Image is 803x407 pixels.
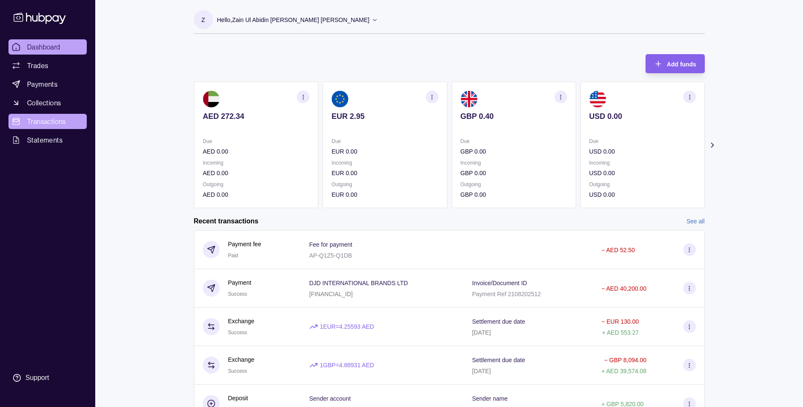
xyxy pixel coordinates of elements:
p: EUR 2.95 [331,112,438,121]
p: EUR 0.00 [331,168,438,178]
p: Incoming [589,158,695,168]
p: Due [460,137,567,146]
button: Add funds [646,54,704,73]
p: USD 0.00 [589,112,695,121]
a: Trades [8,58,87,73]
p: − AED 52.50 [602,247,635,253]
p: − EUR 130.00 [602,318,639,325]
p: Incoming [203,158,309,168]
img: eu [331,91,348,107]
span: Trades [27,60,48,71]
p: [DATE] [472,368,491,374]
p: − AED 40,200.00 [602,285,646,292]
p: + AED 553.27 [602,329,639,336]
p: Sender account [309,395,351,402]
span: Collections [27,98,61,108]
p: Payment [228,278,251,287]
p: USD 0.00 [589,168,695,178]
span: Transactions [27,116,66,126]
p: AED 0.00 [203,147,309,156]
p: Fee for payment [309,241,353,248]
span: Success [228,291,247,297]
span: Paid [228,253,238,258]
a: Support [8,369,87,387]
p: Due [589,137,695,146]
p: EUR 0.00 [331,147,438,156]
a: Payments [8,77,87,92]
p: Outgoing [331,180,438,189]
p: Sender name [472,395,508,402]
p: GBP 0.00 [460,168,567,178]
p: Settlement due date [472,318,525,325]
span: Success [228,368,247,374]
p: GBP 0.00 [460,147,567,156]
span: Payments [27,79,58,89]
p: Invoice/Document ID [472,280,527,286]
p: Due [203,137,309,146]
img: us [589,91,606,107]
p: USD 0.00 [589,147,695,156]
p: USD 0.00 [589,190,695,199]
div: Support [25,373,49,382]
p: Exchange [228,355,254,364]
p: Exchange [228,316,254,326]
img: ae [203,91,220,107]
span: Statements [27,135,63,145]
p: AED 0.00 [203,168,309,178]
p: + AED 39,574.08 [602,368,646,374]
p: Hello, Zain Ul Abidin [PERSON_NAME] [PERSON_NAME] [217,15,370,25]
p: Deposit [228,393,248,403]
p: 1 GBP = 4.88931 AED [320,360,374,370]
p: DJD INTERNATIONAL BRANDS LTD [309,280,408,286]
p: Outgoing [460,180,567,189]
p: Outgoing [203,180,309,189]
p: Payment Ref 2108202512 [472,291,541,297]
p: Incoming [331,158,438,168]
span: Success [228,330,247,335]
p: Z [201,15,205,25]
p: Due [331,137,438,146]
a: Collections [8,95,87,110]
p: AED 0.00 [203,190,309,199]
p: Payment fee [228,239,262,249]
a: Dashboard [8,39,87,55]
p: GBP 0.40 [460,112,567,121]
p: GBP 0.00 [460,190,567,199]
p: 1 EUR = 4.25593 AED [320,322,374,331]
p: [DATE] [472,329,491,336]
p: − GBP 8,094.00 [604,357,646,363]
a: Transactions [8,114,87,129]
h2: Recent transactions [194,217,259,226]
span: Add funds [667,61,696,68]
p: EUR 0.00 [331,190,438,199]
img: gb [460,91,477,107]
p: [FINANCIAL_ID] [309,291,353,297]
a: See all [687,217,705,226]
p: Outgoing [589,180,695,189]
p: AED 272.34 [203,112,309,121]
p: AP-Q1Z5-Q1DB [309,252,352,259]
span: Dashboard [27,42,61,52]
p: Settlement due date [472,357,525,363]
p: Incoming [460,158,567,168]
a: Statements [8,132,87,148]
